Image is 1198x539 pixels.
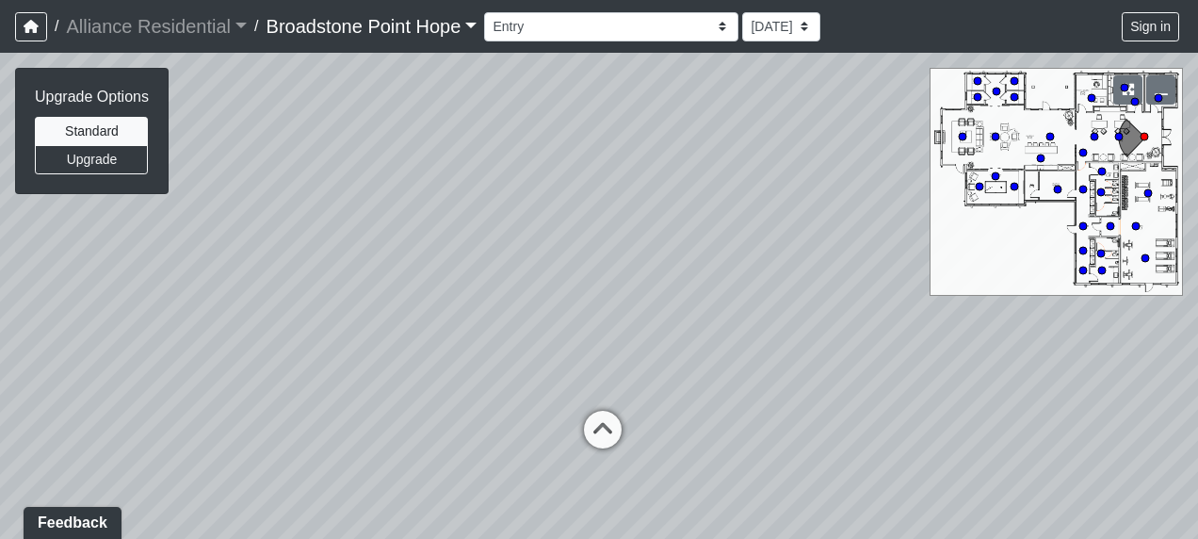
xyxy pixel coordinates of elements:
span: / [47,8,66,45]
a: Broadstone Point Hope [267,8,478,45]
button: Upgrade [35,145,148,174]
iframe: Ybug feedback widget [14,501,125,539]
button: Sign in [1122,12,1179,41]
a: Alliance Residential [66,8,247,45]
span: / [247,8,266,45]
button: Standard [35,117,148,146]
h6: Upgrade Options [35,88,149,106]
